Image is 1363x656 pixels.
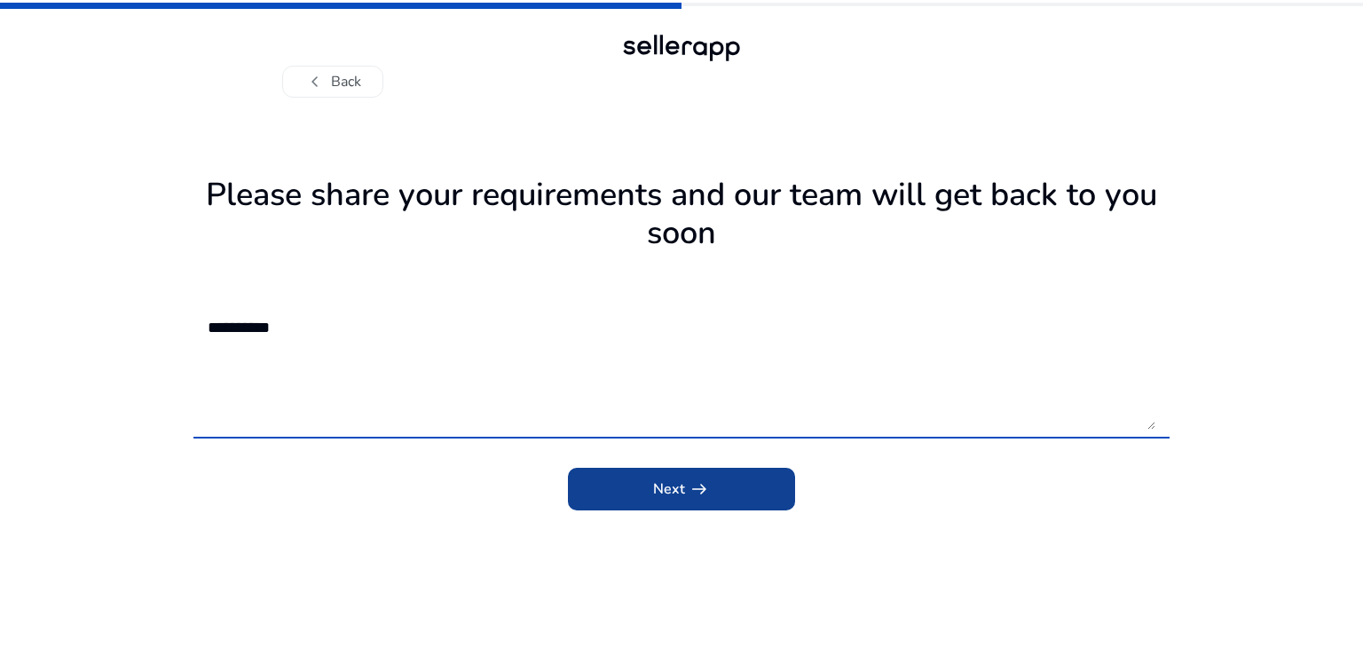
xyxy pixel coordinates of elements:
button: Nextarrow_right_alt [568,468,795,510]
button: chevron_leftBack [282,66,383,98]
h1: Please share your requirements and our team will get back to you soon [193,176,1170,252]
span: Next [653,478,710,500]
span: arrow_right_alt [689,478,710,500]
span: chevron_left [304,71,326,92]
